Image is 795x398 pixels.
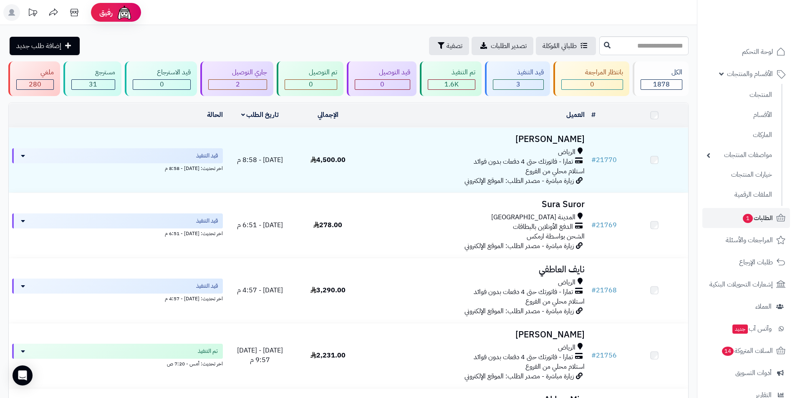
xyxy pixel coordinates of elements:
[543,41,577,51] span: طلباتي المُوكلة
[196,282,218,290] span: قيد التنفيذ
[275,61,345,96] a: تم التوصيل 0
[447,41,462,51] span: تصفية
[591,220,596,230] span: #
[355,68,410,77] div: قيد التوصيل
[71,68,116,77] div: مسترجع
[199,61,275,96] a: جاري التوصيل 2
[513,222,573,232] span: الدفع الأونلاين بالبطاقات
[196,217,218,225] span: قيد التنفيذ
[365,330,585,340] h3: [PERSON_NAME]
[702,86,776,104] a: المنتجات
[237,155,283,165] span: [DATE] - 8:58 م
[22,4,43,23] a: تحديثات المنصة
[721,345,773,357] span: السلات المتروكة
[236,79,240,89] span: 2
[365,134,585,144] h3: [PERSON_NAME]
[735,367,772,379] span: أدوات التسويق
[591,220,617,230] a: #21769
[12,228,223,237] div: اخر تحديث: [DATE] - 6:51 م
[591,350,617,360] a: #21756
[237,285,283,295] span: [DATE] - 4:57 م
[12,294,223,302] div: اخر تحديث: [DATE] - 4:57 م
[62,61,124,96] a: مسترجع 31
[702,208,790,228] a: الطلبات1
[418,61,484,96] a: تم التنفيذ 1.6K
[72,80,115,89] div: 31
[29,79,41,89] span: 280
[732,323,772,335] span: وآتس آب
[313,220,342,230] span: 278.00
[17,80,53,89] div: 280
[562,80,623,89] div: 0
[558,147,575,157] span: الرياض
[590,79,594,89] span: 0
[365,200,585,209] h3: Sura Suror
[491,213,575,222] span: المدينة [GEOGRAPHIC_DATA]
[355,80,410,89] div: 0
[722,347,734,356] span: 14
[561,68,623,77] div: بانتظار المراجعة
[241,110,279,120] a: تاريخ الطلب
[702,106,776,124] a: الأقسام
[702,341,790,361] a: السلات المتروكة14
[464,306,574,316] span: زيارة مباشرة - مصدر الطلب: الموقع الإلكتروني
[702,363,790,383] a: أدوات التسويق
[89,79,97,89] span: 31
[483,61,552,96] a: قيد التنفيذ 3
[444,79,459,89] span: 1.6K
[207,110,223,120] a: الحالة
[196,152,218,160] span: قيد التنفيذ
[591,350,596,360] span: #
[472,37,533,55] a: تصدير الطلبات
[474,287,573,297] span: تمارا - فاتورتك حتى 4 دفعات بدون فوائد
[702,319,790,339] a: وآتس آبجديد
[702,166,776,184] a: خيارات المنتجات
[133,68,191,77] div: قيد الاسترجاع
[310,285,346,295] span: 3,290.00
[160,79,164,89] span: 0
[237,345,283,365] span: [DATE] - [DATE] 9:57 م
[310,350,346,360] span: 2,231.00
[345,61,418,96] a: قيد التوصيل 0
[310,155,346,165] span: 4,500.00
[727,68,773,80] span: الأقسام والمنتجات
[99,8,113,18] span: رفيق
[428,68,476,77] div: تم التنفيذ
[742,212,773,224] span: الطلبات
[525,362,585,372] span: استلام محلي من الفروع
[702,230,790,250] a: المراجعات والأسئلة
[464,371,574,381] span: زيارة مباشرة - مصدر الطلب: الموقع الإلكتروني
[133,80,190,89] div: 0
[209,80,267,89] div: 2
[566,110,585,120] a: العميل
[285,68,337,77] div: تم التوصيل
[10,37,80,55] a: إضافة طلب جديد
[491,41,527,51] span: تصدير الطلبات
[464,241,574,251] span: زيارة مباشرة - مصدر الطلب: الموقع الإلكتروني
[755,301,772,312] span: العملاء
[552,61,631,96] a: بانتظار المراجعة 0
[558,343,575,352] span: الرياض
[732,324,748,334] span: جديد
[591,285,596,295] span: #
[702,297,790,317] a: العملاء
[738,21,787,39] img: logo-2.png
[380,79,384,89] span: 0
[631,61,690,96] a: الكل1878
[12,359,223,368] div: اخر تحديث: أمس - 7:20 ص
[13,365,33,385] div: Open Intercom Messenger
[16,41,61,51] span: إضافة طلب جديد
[474,157,573,167] span: تمارا - فاتورتك حتى 4 دفعات بدون فوائد
[525,297,585,307] span: استلام محلي من الفروع
[641,68,682,77] div: الكل
[653,79,670,89] span: 1878
[702,146,776,164] a: مواصفات المنتجات
[591,285,617,295] a: #21768
[702,126,776,144] a: الماركات
[527,231,585,241] span: الشحن بواسطة ارمكس
[591,110,596,120] a: #
[702,42,790,62] a: لوحة التحكم
[285,80,337,89] div: 0
[558,278,575,287] span: الرياض
[493,68,544,77] div: قيد التنفيذ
